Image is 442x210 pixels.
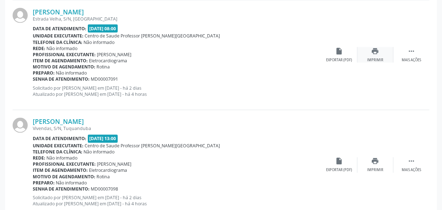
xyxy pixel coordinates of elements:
[402,58,421,63] div: Mais ações
[33,45,45,52] b: Rede:
[371,157,379,165] i: print
[56,70,87,76] span: Não informado
[33,180,55,186] b: Preparo:
[367,168,383,173] div: Imprimir
[91,76,118,82] span: MD00007091
[84,149,115,155] span: Não informado
[33,195,321,207] p: Solicitado por [PERSON_NAME] em [DATE] - há 2 dias Atualizado por [PERSON_NAME] em [DATE] - há 4 ...
[33,186,90,192] b: Senha de atendimento:
[89,167,127,174] span: Eletrocardiograma
[33,174,95,180] b: Motivo de agendamento:
[33,161,96,167] b: Profissional executante:
[97,174,110,180] span: Rotina
[33,167,88,174] b: Item de agendamento:
[97,52,132,58] span: [PERSON_NAME]
[326,58,352,63] div: Exportar (PDF)
[33,8,84,16] a: [PERSON_NAME]
[407,157,415,165] i: 
[33,155,45,161] b: Rede:
[91,186,118,192] span: MD00007098
[13,8,28,23] img: img
[33,76,90,82] b: Senha de atendimento:
[367,58,383,63] div: Imprimir
[33,64,95,70] b: Motivo de agendamento:
[84,39,115,45] span: Não informado
[33,149,82,155] b: Telefone da clínica:
[33,143,84,149] b: Unidade executante:
[88,135,118,143] span: [DATE] 13:00
[88,24,118,33] span: [DATE] 08:00
[33,126,321,132] div: Vivendas, S/N, Tuquanduba
[402,168,421,173] div: Mais ações
[33,52,96,58] b: Profissional executante:
[33,33,84,39] b: Unidade executante:
[335,47,343,55] i: insert_drive_file
[335,157,343,165] i: insert_drive_file
[33,136,86,142] b: Data de atendimento:
[47,155,78,161] span: Não informado
[13,118,28,133] img: img
[33,26,86,32] b: Data de atendimento:
[56,180,87,186] span: Não informado
[371,47,379,55] i: print
[85,33,220,39] span: Centro de Saude Professor [PERSON_NAME][GEOGRAPHIC_DATA]
[85,143,220,149] span: Centro de Saude Professor [PERSON_NAME][GEOGRAPHIC_DATA]
[47,45,78,52] span: Não informado
[33,85,321,97] p: Solicitado por [PERSON_NAME] em [DATE] - há 2 dias Atualizado por [PERSON_NAME] em [DATE] - há 4 ...
[33,39,82,45] b: Telefone da clínica:
[33,58,88,64] b: Item de agendamento:
[407,47,415,55] i: 
[326,168,352,173] div: Exportar (PDF)
[33,118,84,126] a: [PERSON_NAME]
[97,161,132,167] span: [PERSON_NAME]
[97,64,110,70] span: Rotina
[33,16,321,22] div: Estrada Velha, S/N, [GEOGRAPHIC_DATA]
[33,70,55,76] b: Preparo:
[89,58,127,64] span: Eletrocardiograma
